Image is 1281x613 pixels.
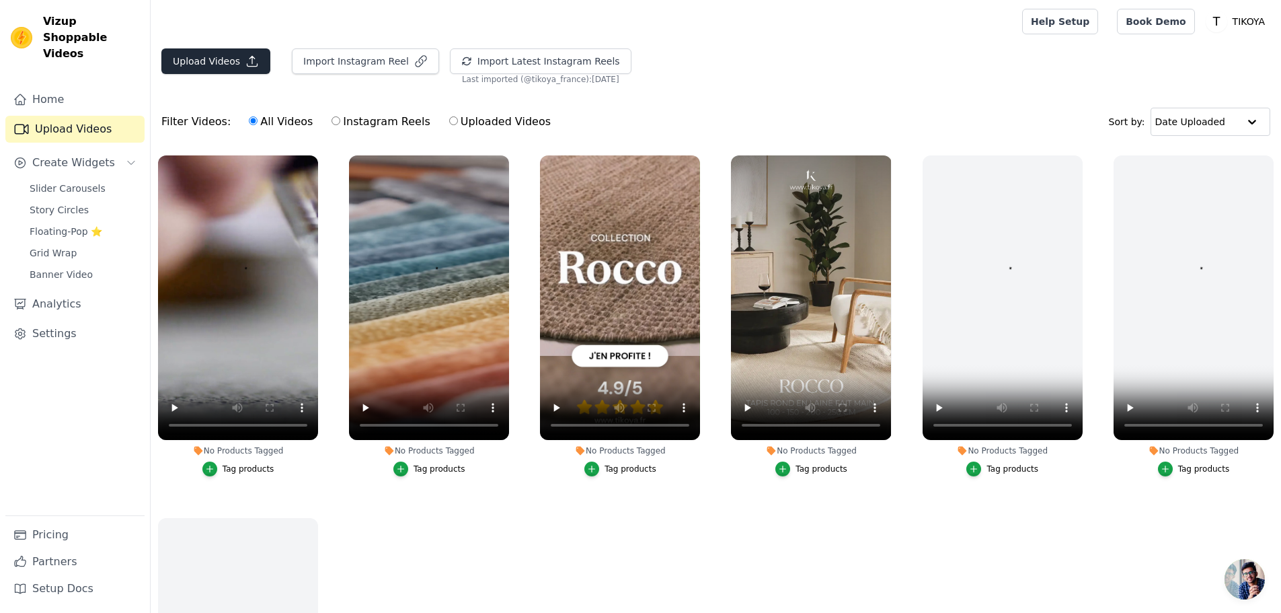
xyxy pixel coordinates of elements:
div: No Products Tagged [1114,445,1274,456]
a: Book Demo [1117,9,1194,34]
span: Floating-Pop ⭐ [30,225,102,238]
input: All Videos [249,116,258,125]
a: Help Setup [1022,9,1098,34]
a: Pricing [5,521,145,548]
button: Tag products [966,462,1038,476]
span: Vizup Shoppable Videos [43,13,139,62]
label: Uploaded Videos [449,113,551,131]
a: Settings [5,320,145,347]
span: Story Circles [30,203,89,217]
button: Import Latest Instagram Reels [450,48,631,74]
div: No Products Tagged [923,445,1083,456]
a: Grid Wrap [22,244,145,262]
text: T [1212,15,1220,28]
label: Instagram Reels [331,113,430,131]
div: No Products Tagged [731,445,891,456]
input: Uploaded Videos [449,116,458,125]
a: Home [5,86,145,113]
div: Tag products [986,464,1038,474]
div: Tag products [605,464,656,474]
a: Analytics [5,291,145,318]
div: Sort by: [1109,108,1271,136]
div: Tag products [1178,464,1230,474]
div: Tag products [414,464,465,474]
img: Vizup [11,27,32,48]
button: Tag products [584,462,656,476]
div: No Products Tagged [349,445,509,456]
button: Upload Videos [161,48,270,74]
p: TIKOYA [1227,9,1270,34]
a: Banner Video [22,265,145,284]
div: Filter Videos: [161,106,558,137]
button: Create Widgets [5,149,145,176]
button: Tag products [202,462,274,476]
button: Tag products [775,462,847,476]
a: Upload Videos [5,116,145,143]
button: T TIKOYA [1206,9,1270,34]
span: Slider Carousels [30,182,106,195]
div: No Products Tagged [540,445,700,456]
span: Grid Wrap [30,246,77,260]
div: Tag products [223,464,274,474]
button: Tag products [393,462,465,476]
input: Instagram Reels [332,116,340,125]
a: Partners [5,548,145,575]
span: Last imported (@ tikoya_france ): [DATE] [462,74,619,85]
a: Floating-Pop ⭐ [22,222,145,241]
label: All Videos [248,113,313,131]
a: Slider Carousels [22,179,145,198]
div: Tag products [795,464,847,474]
span: Banner Video [30,268,93,281]
span: Create Widgets [32,155,115,171]
a: Story Circles [22,201,145,219]
a: Setup Docs [5,575,145,602]
button: Tag products [1158,462,1230,476]
div: No Products Tagged [158,445,318,456]
a: Ouvrir le chat [1225,559,1265,600]
button: Import Instagram Reel [292,48,439,74]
